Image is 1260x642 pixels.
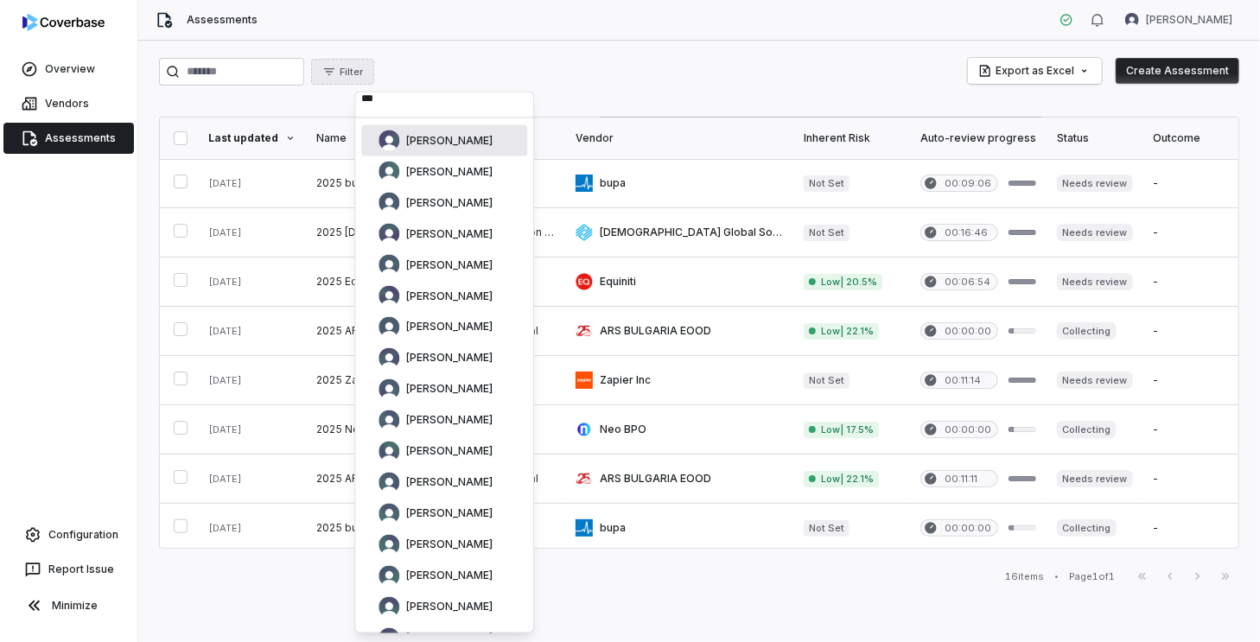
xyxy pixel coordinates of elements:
[406,601,493,614] span: [PERSON_NAME]
[379,379,399,400] img: Heidi Bower avatar
[576,131,783,145] div: Vendor
[48,563,114,576] span: Report Issue
[920,131,1036,145] div: Auto-review progress
[406,258,493,272] span: [PERSON_NAME]
[406,227,493,241] span: [PERSON_NAME]
[7,519,130,550] a: Configuration
[379,317,399,338] img: Bruna Ferrari avatar
[406,476,493,490] span: [PERSON_NAME]
[45,62,95,76] span: Overview
[406,538,493,552] span: [PERSON_NAME]
[379,473,399,493] img: Weslley Ribeiro Da Silva avatar
[406,165,493,179] span: [PERSON_NAME]
[406,569,493,583] span: [PERSON_NAME]
[1143,356,1229,405] td: -
[45,97,89,111] span: Vendors
[22,14,105,31] img: logo-D7KZi-bG.svg
[1054,570,1059,582] div: •
[1069,570,1115,583] div: Page 1 of 1
[1143,159,1229,208] td: -
[379,597,399,618] img: Gabriel Zanardo avatar
[311,59,374,85] button: Filter
[1154,131,1219,145] div: Outcome
[406,507,493,521] span: [PERSON_NAME]
[48,528,118,542] span: Configuration
[379,193,399,213] img: Ben Rothke avatar
[379,286,399,307] img: Nathalie Cubero avatar
[406,383,493,397] span: [PERSON_NAME]
[1143,504,1229,553] td: -
[379,442,399,462] img: Ronald Botleroo avatar
[316,131,555,145] div: Name
[1125,13,1139,27] img: Felipe Bertho avatar
[406,321,493,334] span: [PERSON_NAME]
[1143,405,1229,454] td: -
[379,224,399,245] img: Aldo Garbayo Giusberti avatar
[7,554,130,585] button: Report Issue
[406,289,493,303] span: [PERSON_NAME]
[406,352,493,365] span: [PERSON_NAME]
[406,445,493,459] span: [PERSON_NAME]
[3,88,134,119] a: Vendors
[1143,454,1229,504] td: -
[45,131,116,145] span: Assessments
[379,255,399,276] img: Heber Santos avatar
[406,414,493,428] span: [PERSON_NAME]
[3,123,134,154] a: Assessments
[187,13,258,27] span: Assessments
[406,196,493,210] span: [PERSON_NAME]
[340,66,363,79] span: Filter
[379,504,399,524] img: Hugo Buenrostro avatar
[1116,58,1239,84] button: Create Assessment
[1005,570,1044,583] div: 16 items
[406,134,493,148] span: [PERSON_NAME]
[379,535,399,556] img: Hamza Bin Mohammed Al Jabri avatar
[52,599,98,613] span: Minimize
[7,588,130,623] button: Minimize
[379,410,399,431] img: Joanna Bayer avatar
[1146,13,1232,27] span: [PERSON_NAME]
[379,130,399,151] img: Felipe Bertho avatar
[379,162,399,182] img: Melissa Berni avatar
[804,131,900,145] div: Inherent Risk
[1057,131,1132,145] div: Status
[1143,257,1229,307] td: -
[208,131,296,145] div: Last updated
[379,566,399,587] img: Gabriel Buracoski avatar
[968,58,1102,84] button: Export as Excel
[1115,7,1243,33] button: Felipe Bertho avatar[PERSON_NAME]
[1143,307,1229,356] td: -
[379,348,399,369] img: Brayan Valero avatar
[1143,208,1229,257] td: -
[3,54,134,85] a: Overview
